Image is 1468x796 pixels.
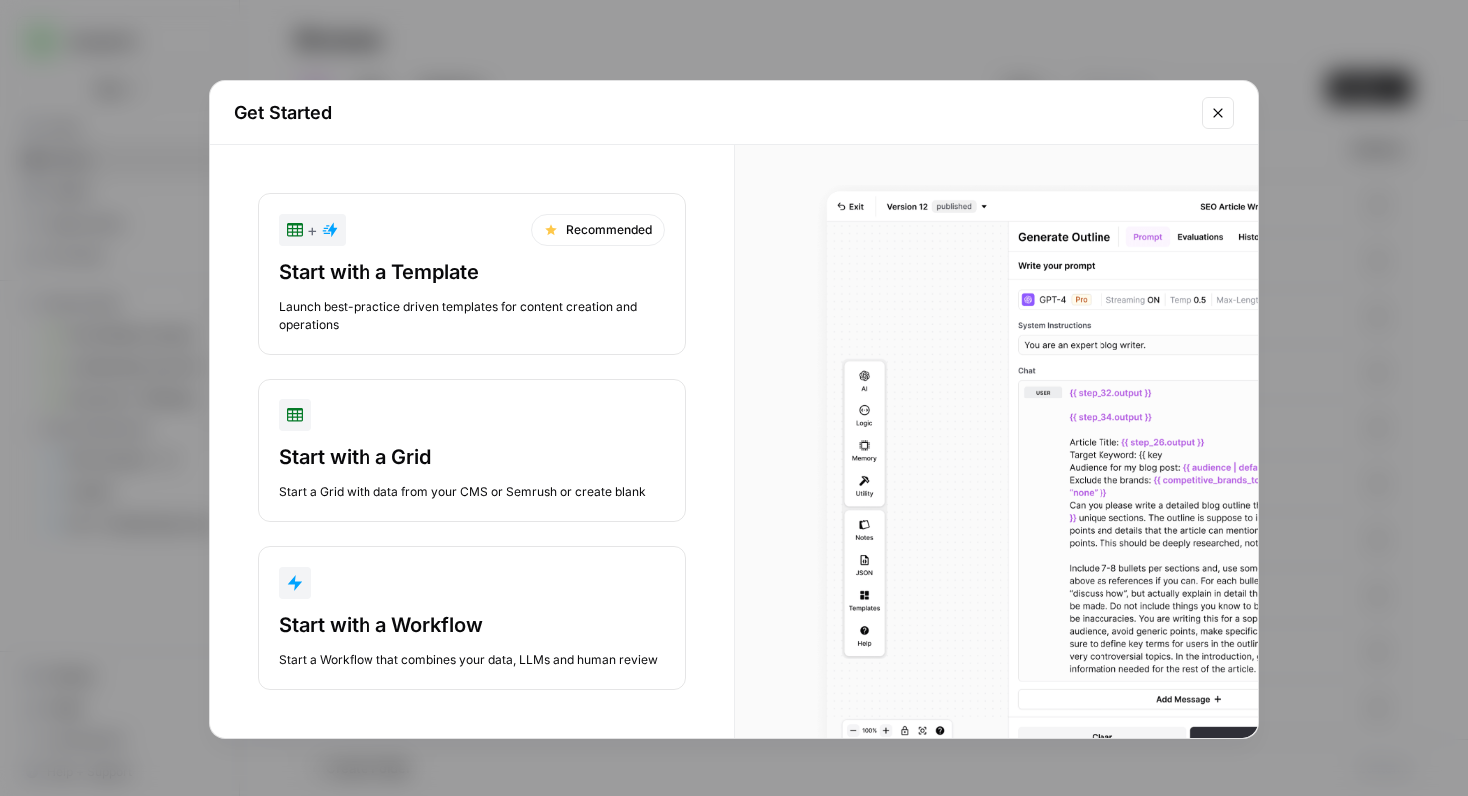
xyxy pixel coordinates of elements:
[258,379,686,522] button: Start with a GridStart a Grid with data from your CMS or Semrush or create blank
[279,611,665,639] div: Start with a Workflow
[234,99,1190,127] h2: Get Started
[279,298,665,334] div: Launch best-practice driven templates for content creation and operations
[531,214,665,246] div: Recommended
[279,651,665,669] div: Start a Workflow that combines your data, LLMs and human review
[279,483,665,501] div: Start a Grid with data from your CMS or Semrush or create blank
[279,443,665,471] div: Start with a Grid
[287,218,338,242] div: +
[258,546,686,690] button: Start with a WorkflowStart a Workflow that combines your data, LLMs and human review
[1202,97,1234,129] button: Close modal
[258,193,686,355] button: +RecommendedStart with a TemplateLaunch best-practice driven templates for content creation and o...
[279,258,665,286] div: Start with a Template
